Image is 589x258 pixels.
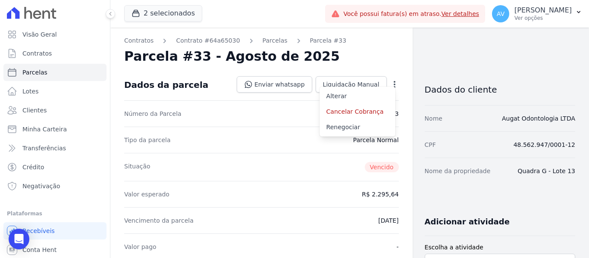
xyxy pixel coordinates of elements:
[3,83,107,100] a: Lotes
[353,136,399,144] dd: Parcela Normal
[124,136,171,144] dt: Tipo da parcela
[22,125,67,134] span: Minha Carteira
[22,163,44,171] span: Crédito
[22,182,60,190] span: Negativação
[514,15,572,22] p: Ver opções
[310,36,347,45] a: Parcela #33
[323,80,379,89] span: Liquidação Manual
[124,216,194,225] dt: Vencimento da parcela
[485,2,589,26] button: AV [PERSON_NAME] Ver opções
[124,5,202,22] button: 2 selecionados
[425,217,510,227] h3: Adicionar atividade
[3,102,107,119] a: Clientes
[497,11,504,17] span: AV
[425,167,491,175] dt: Nome da propriedade
[442,10,479,17] a: Ver detalhes
[22,144,66,152] span: Transferências
[343,9,479,19] span: Você possui fatura(s) em atraso.
[514,6,572,15] p: [PERSON_NAME]
[362,190,398,199] dd: R$ 2.295,64
[320,104,395,119] a: Cancelar Cobrança
[3,159,107,176] a: Crédito
[3,140,107,157] a: Transferências
[397,242,399,251] dd: -
[176,36,240,45] a: Contrato #64a65030
[9,229,29,249] div: Open Intercom Messenger
[365,162,399,172] span: Vencido
[22,49,52,58] span: Contratos
[22,227,55,235] span: Recebíveis
[3,177,107,195] a: Negativação
[22,68,47,77] span: Parcelas
[3,222,107,239] a: Recebíveis
[518,167,575,175] dd: Quadra G - Lote 13
[22,87,39,96] span: Lotes
[425,84,575,95] h3: Dados do cliente
[124,109,182,118] dt: Número da Parcela
[378,216,398,225] dd: [DATE]
[124,36,154,45] a: Contratos
[124,36,399,45] nav: Breadcrumb
[124,49,340,64] h2: Parcela #33 - Agosto de 2025
[22,246,56,254] span: Conta Hent
[3,45,107,62] a: Contratos
[7,208,103,219] div: Plataformas
[124,162,150,172] dt: Situação
[425,114,442,123] dt: Nome
[3,64,107,81] a: Parcelas
[3,121,107,138] a: Minha Carteira
[320,88,395,104] a: Alterar
[320,119,395,135] a: Renegociar
[22,30,57,39] span: Visão Geral
[124,190,169,199] dt: Valor esperado
[425,140,436,149] dt: CPF
[22,106,47,115] span: Clientes
[263,36,288,45] a: Parcelas
[124,242,157,251] dt: Valor pago
[514,140,575,149] dd: 48.562.947/0001-12
[316,76,387,93] a: Liquidação Manual
[425,243,575,252] label: Escolha a atividade
[237,76,312,93] a: Enviar whatsapp
[124,80,208,90] div: Dados da parcela
[502,115,575,122] a: Augat Odontologia LTDA
[3,26,107,43] a: Visão Geral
